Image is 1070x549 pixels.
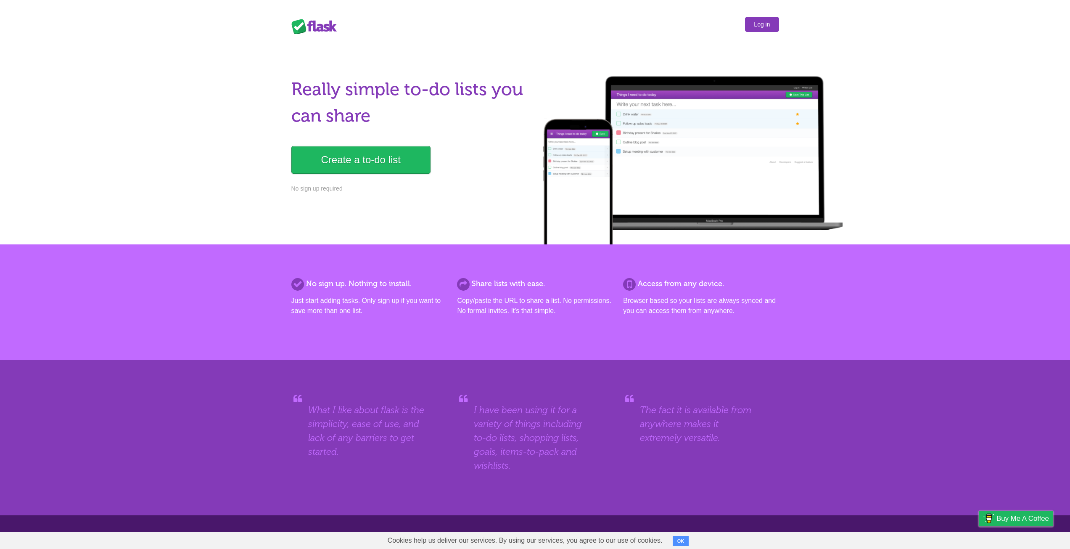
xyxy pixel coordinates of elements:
p: Just start adding tasks. Only sign up if you want to save more than one list. [291,296,447,316]
a: Buy me a coffee [979,511,1053,526]
p: Browser based so your lists are always synced and you can access them from anywhere. [623,296,779,316]
p: Copy/paste the URL to share a list. No permissions. No formal invites. It's that simple. [457,296,613,316]
span: Buy me a coffee [996,511,1049,526]
h1: Really simple to-do lists you can share [291,76,530,129]
p: No sign up required [291,184,530,193]
h2: Share lists with ease. [457,278,613,289]
blockquote: I have been using it for a variety of things including to-do lists, shopping lists, goals, items-... [474,403,596,472]
h2: No sign up. Nothing to install. [291,278,447,289]
blockquote: The fact it is available from anywhere makes it extremely versatile. [640,403,762,445]
a: Log in [745,17,779,32]
blockquote: What I like about flask is the simplicity, ease of use, and lack of any barriers to get started. [308,403,430,459]
button: OK [673,536,689,546]
h2: Access from any device. [623,278,779,289]
span: Cookies help us deliver our services. By using our services, you agree to our use of cookies. [379,532,671,549]
div: Flask Lists [291,19,342,34]
a: Create a to-do list [291,146,431,174]
img: Buy me a coffee [983,511,994,525]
